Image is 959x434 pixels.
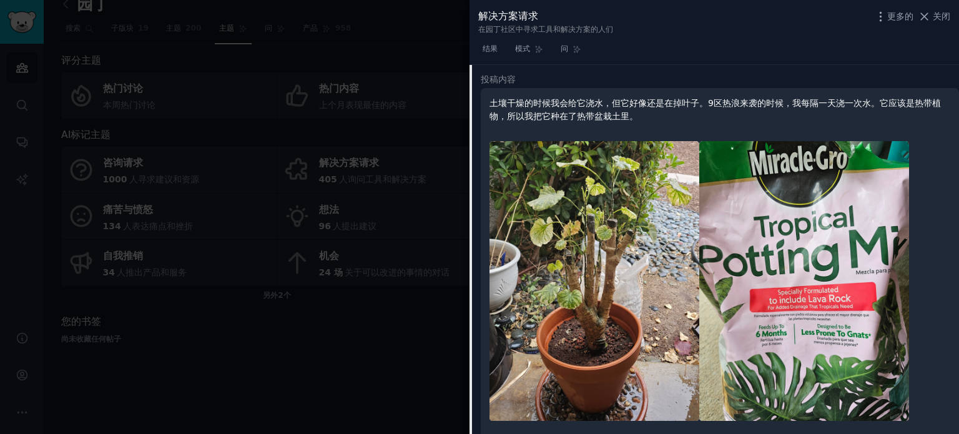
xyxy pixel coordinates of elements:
a: 模式 [511,39,548,65]
a: 结果 [478,39,502,65]
button: 关闭 [918,10,951,23]
font: 在园丁社区中寻求工具和解决方案的人们 [478,25,613,34]
img: 救命啊，我的树长得不太好 [699,141,909,421]
font: 解决方案请求 [478,10,538,22]
font: 土壤干燥的时候我会给它浇水，但它好像还是在掉叶子。9区热浪来袭的时候，我每隔一天浇一次水。它应该是热带植物，所以我把它种在了热带盆栽土里。 [489,98,941,121]
font: 模式 [515,44,530,53]
font: 结果 [483,44,498,53]
a: 问 [556,39,586,65]
img: 救命啊，我的树长得不太好 [489,141,699,421]
font: 问 [561,44,568,53]
font: 投稿内容 [481,74,516,84]
button: 更多的 [874,10,913,23]
font: 关闭 [933,11,950,21]
font: 更多的 [887,11,913,21]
